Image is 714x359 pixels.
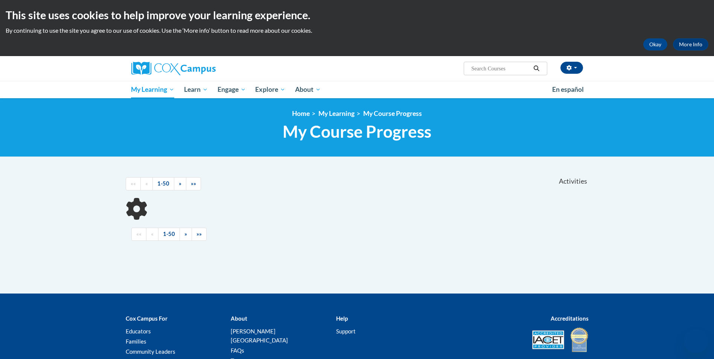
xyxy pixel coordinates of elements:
[180,228,192,241] a: Next
[250,81,290,98] a: Explore
[126,177,141,190] a: Begining
[192,228,207,241] a: End
[126,328,151,335] a: Educators
[131,62,274,75] a: Cox Campus
[158,228,180,241] a: 1-50
[231,315,247,322] b: About
[318,110,355,117] a: My Learning
[191,180,196,187] span: »»
[532,330,564,349] img: Accredited IACET® Provider
[547,82,589,97] a: En español
[151,231,154,237] span: «
[131,228,146,241] a: Begining
[292,110,310,117] a: Home
[559,177,587,186] span: Activities
[363,110,422,117] a: My Course Progress
[140,177,153,190] a: Previous
[131,180,136,187] span: ««
[126,315,167,322] b: Cox Campus For
[152,177,174,190] a: 1-50
[336,328,356,335] a: Support
[179,81,213,98] a: Learn
[560,62,583,74] button: Account Settings
[336,315,348,322] b: Help
[213,81,251,98] a: Engage
[196,231,202,237] span: »»
[531,64,542,73] button: Search
[551,315,589,322] b: Accreditations
[179,180,181,187] span: »
[174,177,186,190] a: Next
[552,85,584,93] span: En español
[131,85,174,94] span: My Learning
[126,348,175,355] a: Community Leaders
[283,122,431,141] span: My Course Progress
[673,38,708,50] a: More Info
[184,85,208,94] span: Learn
[120,81,594,98] div: Main menu
[684,329,708,353] iframe: Button to launch messaging window
[290,81,326,98] a: About
[186,177,201,190] a: End
[643,38,667,50] button: Okay
[570,327,589,353] img: IDA® Accredited
[231,347,244,354] a: FAQs
[184,231,187,237] span: »
[131,62,216,75] img: Cox Campus
[126,81,180,98] a: My Learning
[255,85,285,94] span: Explore
[295,85,321,94] span: About
[136,231,142,237] span: ««
[218,85,246,94] span: Engage
[146,228,158,241] a: Previous
[6,26,708,35] p: By continuing to use the site you agree to our use of cookies. Use the ‘More info’ button to read...
[6,8,708,23] h2: This site uses cookies to help improve your learning experience.
[470,64,531,73] input: Search Courses
[126,338,146,345] a: Families
[145,180,148,187] span: «
[231,328,288,344] a: [PERSON_NAME][GEOGRAPHIC_DATA]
